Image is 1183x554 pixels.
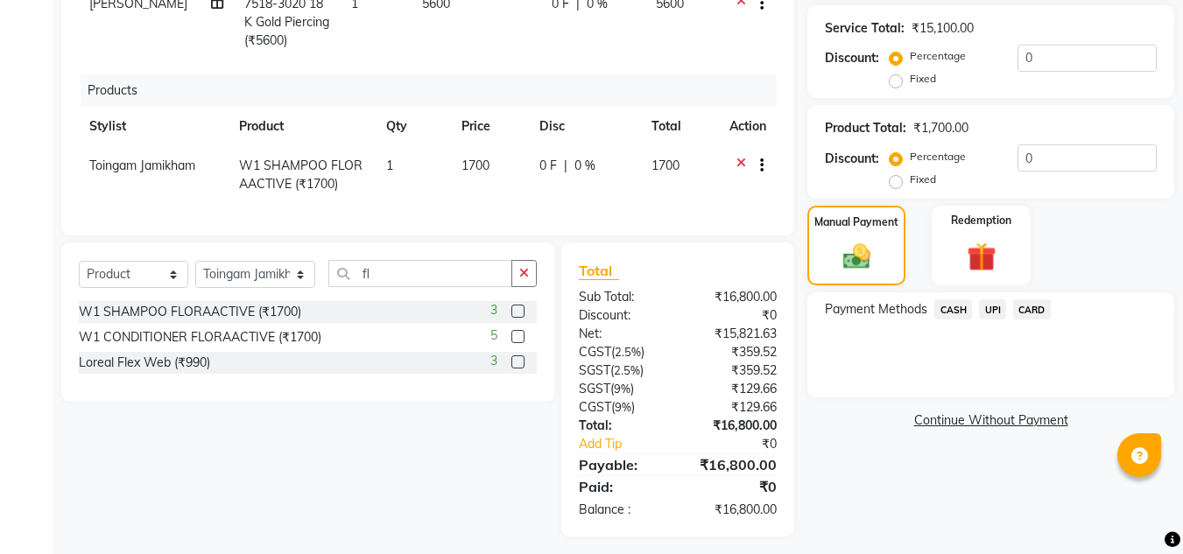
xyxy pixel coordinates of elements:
[951,213,1011,228] label: Redemption
[490,352,497,370] span: 3
[697,435,791,453] div: ₹0
[719,107,777,146] th: Action
[678,417,790,435] div: ₹16,800.00
[566,361,678,380] div: ( )
[678,501,790,519] div: ₹16,800.00
[566,343,678,361] div: ( )
[451,107,529,146] th: Price
[328,260,512,287] input: Search or Scan
[678,476,790,497] div: ₹0
[566,435,696,453] a: Add Tip
[678,325,790,343] div: ₹15,821.63
[564,157,567,175] span: |
[566,501,678,519] div: Balance :
[376,107,452,146] th: Qty
[529,107,641,146] th: Disc
[386,158,393,173] span: 1
[678,398,790,417] div: ₹129.66
[579,399,611,415] span: CGST
[678,306,790,325] div: ₹0
[579,381,610,396] span: SGST
[912,19,974,38] div: ₹15,100.00
[229,107,376,146] th: Product
[678,454,790,475] div: ₹16,800.00
[614,382,630,396] span: 9%
[615,400,631,414] span: 9%
[825,49,879,67] div: Discount:
[910,172,936,187] label: Fixed
[910,149,966,165] label: Percentage
[910,71,936,87] label: Fixed
[678,361,790,380] div: ₹359.52
[678,343,790,361] div: ₹359.52
[825,300,927,319] span: Payment Methods
[651,158,680,173] span: 1700
[239,158,363,192] span: W1 SHAMPOO FLORAACTIVE (₹1700)
[461,158,489,173] span: 1700
[566,380,678,398] div: ( )
[641,107,719,146] th: Total
[566,306,678,325] div: Discount:
[490,326,497,345] span: 5
[79,107,229,146] th: Stylist
[678,288,790,306] div: ₹16,800.00
[678,380,790,398] div: ₹129.66
[574,157,595,175] span: 0 %
[579,344,611,360] span: CGST
[566,325,678,343] div: Net:
[825,119,906,137] div: Product Total:
[934,299,972,319] span: CASH
[79,354,210,372] div: Loreal Flex Web (₹990)
[1013,299,1051,319] span: CARD
[81,74,790,107] div: Products
[566,398,678,417] div: ( )
[811,411,1171,430] a: Continue Without Payment
[979,299,1006,319] span: UPI
[615,345,641,359] span: 2.5%
[566,288,678,306] div: Sub Total:
[834,241,879,272] img: _cash.svg
[825,150,879,168] div: Discount:
[539,157,557,175] span: 0 F
[566,454,678,475] div: Payable:
[958,239,1005,275] img: _gift.svg
[490,301,497,319] span: 3
[89,158,195,173] span: Toingam Jamikham
[910,48,966,64] label: Percentage
[566,476,678,497] div: Paid:
[566,417,678,435] div: Total:
[614,363,640,377] span: 2.5%
[825,19,905,38] div: Service Total:
[913,119,968,137] div: ₹1,700.00
[814,214,898,230] label: Manual Payment
[579,362,610,378] span: SGST
[79,328,321,347] div: W1 CONDITIONER FLORAACTIVE (₹1700)
[579,262,619,280] span: Total
[79,303,301,321] div: W1 SHAMPOO FLORAACTIVE (₹1700)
